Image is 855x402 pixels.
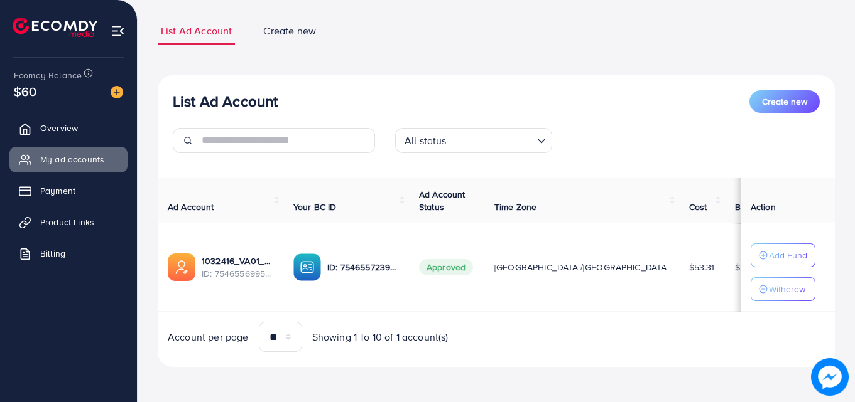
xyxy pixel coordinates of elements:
[494,201,536,213] span: Time Zone
[111,24,125,38] img: menu
[14,82,36,100] span: $60
[202,255,273,280] div: <span class='underline'>1032416_VA01_1757069831912</span></br>7546556995612983304
[9,241,128,266] a: Billing
[40,153,104,166] span: My ad accounts
[494,261,669,273] span: [GEOGRAPHIC_DATA]/[GEOGRAPHIC_DATA]
[168,330,249,344] span: Account per page
[689,261,715,273] span: $53.31
[450,129,532,150] input: Search for option
[762,95,807,108] span: Create new
[751,243,815,267] button: Add Fund
[327,260,399,275] p: ID: 7546557239385948161
[395,128,552,153] div: Search for option
[814,361,847,394] img: image
[419,188,466,213] span: Ad Account Status
[751,277,815,301] button: Withdraw
[14,69,82,82] span: Ecomdy Balance
[13,18,97,37] img: logo
[40,247,65,260] span: Billing
[40,122,78,134] span: Overview
[312,330,449,344] span: Showing 1 To 10 of 1 account(s)
[161,24,232,38] span: List Ad Account
[9,115,128,140] a: Overview
[769,248,807,263] p: Add Fund
[769,282,805,297] p: Withdraw
[293,201,337,213] span: Your BC ID
[168,201,214,213] span: Ad Account
[173,92,278,110] h3: List Ad Account
[419,259,473,275] span: Approved
[689,201,707,213] span: Cost
[263,24,316,38] span: Create new
[111,86,123,98] img: image
[202,255,273,267] a: 1032416_VA01_1757069831912
[749,90,820,113] button: Create new
[40,184,75,197] span: Payment
[9,147,128,172] a: My ad accounts
[293,253,321,281] img: ic-ba-acc.ded83a64.svg
[40,216,94,228] span: Product Links
[202,267,273,280] span: ID: 7546556995612983304
[9,178,128,203] a: Payment
[751,201,776,213] span: Action
[9,209,128,235] a: Product Links
[402,132,449,150] span: All status
[168,253,195,281] img: ic-ads-acc.e4c84228.svg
